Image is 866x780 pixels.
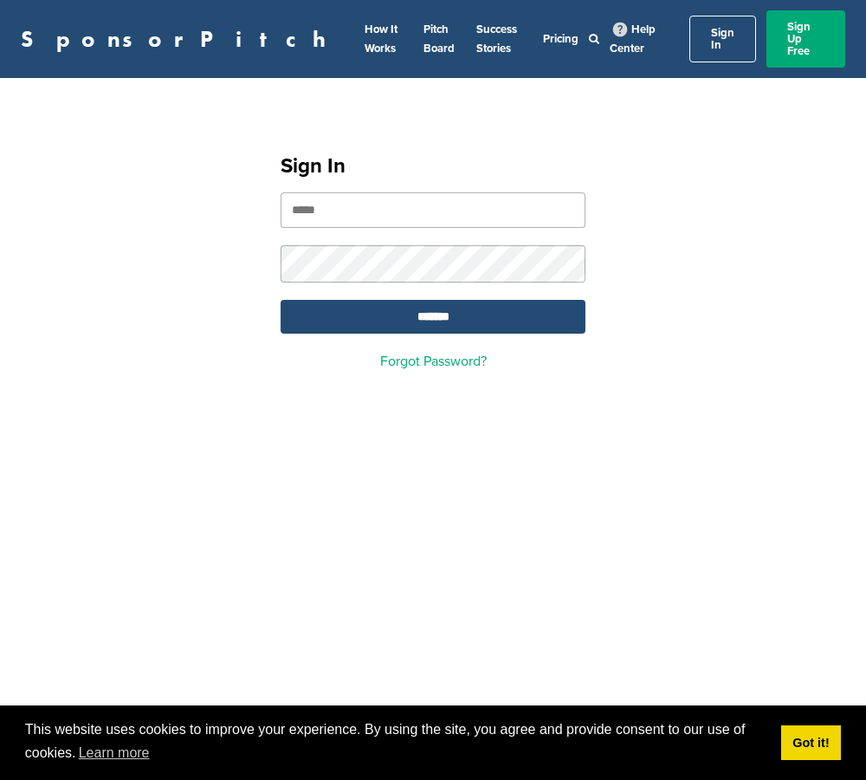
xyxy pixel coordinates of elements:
[781,725,841,760] a: dismiss cookie message
[689,16,756,62] a: Sign In
[21,28,337,50] a: SponsorPitch
[25,719,767,766] span: This website uses cookies to improve your experience. By using the site, you agree and provide co...
[281,151,585,182] h1: Sign In
[423,23,455,55] a: Pitch Board
[365,23,397,55] a: How It Works
[380,353,487,370] a: Forgot Password?
[610,19,656,59] a: Help Center
[766,10,845,68] a: Sign Up Free
[76,740,152,766] a: learn more about cookies
[543,32,578,46] a: Pricing
[476,23,517,55] a: Success Stories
